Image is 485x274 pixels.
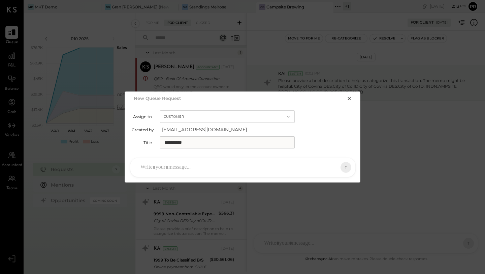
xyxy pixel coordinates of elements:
h2: New Queue Request [134,95,181,101]
label: Assign to [132,114,152,119]
label: Created by [132,127,154,132]
label: Title [132,140,152,145]
span: [EMAIL_ADDRESS][DOMAIN_NAME] [162,126,297,133]
button: Customer [160,110,295,123]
